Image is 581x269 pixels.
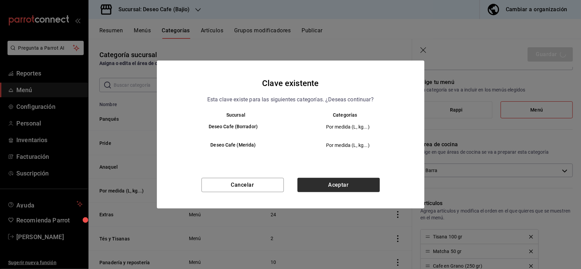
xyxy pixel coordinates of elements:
[201,178,284,192] button: Cancelar
[181,141,285,149] h6: Deseo Cafe (Merida)
[297,178,380,192] button: Aceptar
[207,95,374,104] p: Esta clave existe para las siguientes categorías. ¿Deseas continuar?
[296,123,400,130] span: Por medida (L, kg...)
[262,77,319,90] h4: Clave existente
[171,112,291,118] th: Sucursal
[181,123,285,131] h6: Deseo Cafe (Borrador)
[296,142,400,149] span: Por medida (L, kg...)
[291,112,411,118] th: Categorías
